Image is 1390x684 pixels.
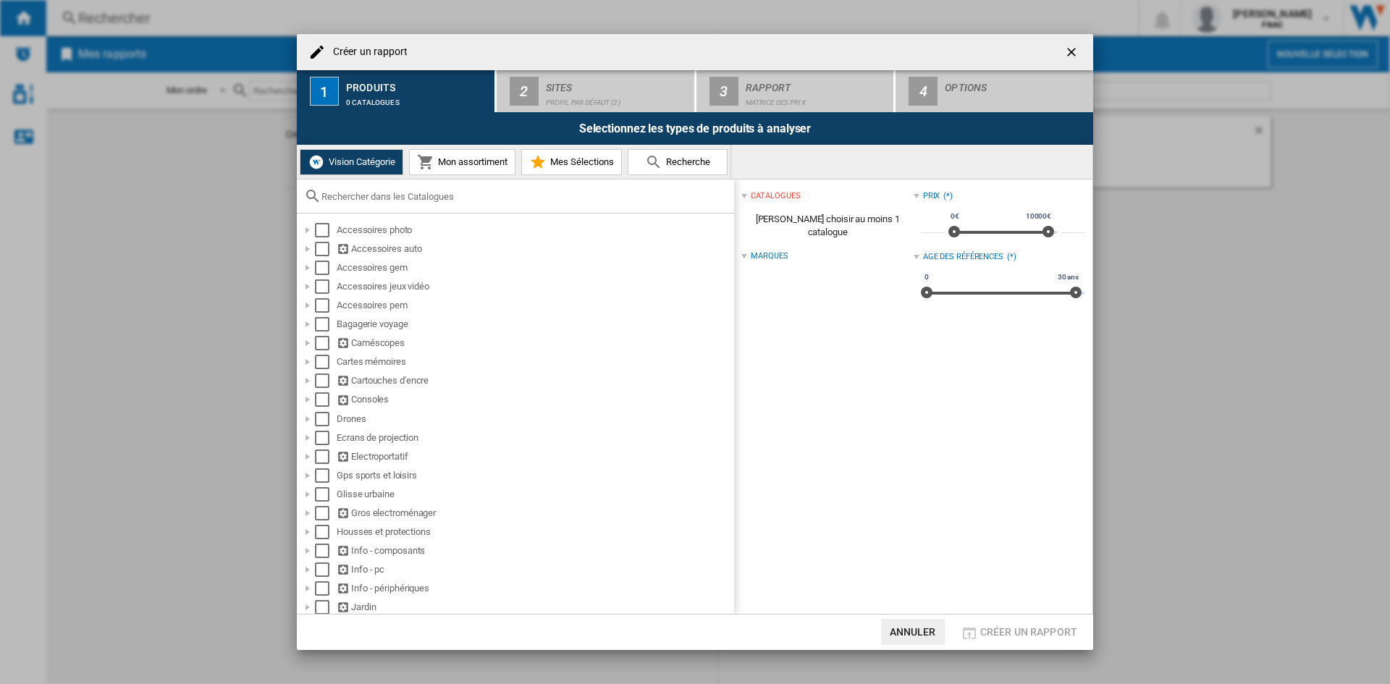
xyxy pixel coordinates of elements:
[741,206,913,246] span: [PERSON_NAME] choisir au moins 1 catalogue
[315,355,337,369] md-checkbox: Select
[337,487,732,502] div: Glisse urbaine
[321,191,727,202] input: Rechercher dans les Catalogues
[315,412,337,426] md-checkbox: Select
[315,336,337,350] md-checkbox: Select
[881,619,945,645] button: Annuler
[315,525,337,539] md-checkbox: Select
[956,619,1082,645] button: Créer un rapport
[337,298,732,313] div: Accessoires pem
[315,298,337,313] md-checkbox: Select
[746,91,888,106] div: Matrice des prix
[315,449,337,464] md-checkbox: Select
[315,431,337,445] md-checkbox: Select
[337,336,732,350] div: Caméscopes
[922,271,931,283] span: 0
[310,77,339,106] div: 1
[337,242,732,256] div: Accessoires auto
[546,76,688,91] div: Sites
[948,211,961,222] span: 0€
[315,223,337,237] md-checkbox: Select
[1024,211,1053,222] span: 10000€
[337,279,732,294] div: Accessoires jeux vidéo
[315,562,337,577] md-checkbox: Select
[315,279,337,294] md-checkbox: Select
[1064,45,1082,62] ng-md-icon: getI18NText('BUTTONS.CLOSE_DIALOG')
[909,77,938,106] div: 4
[337,506,732,520] div: Gros electroménager
[497,70,696,112] button: 2 Sites Profil par défaut (2)
[346,76,489,91] div: Produits
[521,149,622,175] button: Mes Sélections
[315,600,337,615] md-checkbox: Select
[337,581,732,596] div: Info - périphériques
[315,544,337,558] md-checkbox: Select
[746,76,888,91] div: Rapport
[297,112,1093,145] div: Selectionnez les types de produits à analyser
[923,251,1003,263] div: Age des références
[337,544,732,558] div: Info - composants
[326,45,408,59] h4: Créer un rapport
[315,581,337,596] md-checkbox: Select
[337,317,732,332] div: Bagagerie voyage
[337,412,732,426] div: Drones
[315,242,337,256] md-checkbox: Select
[709,77,738,106] div: 3
[547,156,614,167] span: Mes Sélections
[510,77,539,106] div: 2
[945,76,1087,91] div: Options
[337,392,732,407] div: Consoles
[896,70,1093,112] button: 4 Options
[923,190,940,202] div: Prix
[337,431,732,445] div: Ecrans de projection
[346,91,489,106] div: 0 catalogues
[337,355,732,369] div: Cartes mémoires
[337,373,732,388] div: Cartouches d'encre
[300,149,403,175] button: Vision Catégorie
[337,261,732,275] div: Accessoires gem
[337,223,732,237] div: Accessoires photo
[1058,38,1087,67] button: getI18NText('BUTTONS.CLOSE_DIALOG')
[409,149,515,175] button: Mon assortiment
[751,250,788,262] div: Marques
[337,449,732,464] div: Electroportatif
[546,91,688,106] div: Profil par défaut (2)
[1056,271,1081,283] span: 30 ans
[315,487,337,502] md-checkbox: Select
[662,156,710,167] span: Recherche
[337,525,732,539] div: Housses et protections
[297,70,496,112] button: 1 Produits 0 catalogues
[308,153,325,171] img: wiser-icon-white.png
[325,156,395,167] span: Vision Catégorie
[337,562,732,577] div: Info - pc
[315,506,337,520] md-checkbox: Select
[315,468,337,483] md-checkbox: Select
[434,156,507,167] span: Mon assortiment
[315,317,337,332] md-checkbox: Select
[980,626,1077,638] span: Créer un rapport
[315,392,337,407] md-checkbox: Select
[628,149,728,175] button: Recherche
[751,190,800,202] div: catalogues
[315,373,337,388] md-checkbox: Select
[337,468,732,483] div: Gps sports et loisirs
[315,261,337,275] md-checkbox: Select
[696,70,896,112] button: 3 Rapport Matrice des prix
[337,600,732,615] div: Jardin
